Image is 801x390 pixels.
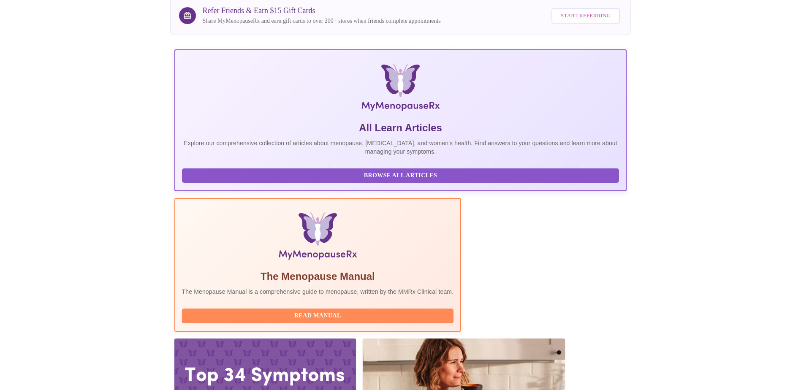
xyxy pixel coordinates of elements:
[549,4,622,28] a: Start Referring
[182,168,619,183] button: Browse All Articles
[551,8,620,24] button: Start Referring
[182,171,622,179] a: Browse All Articles
[250,64,551,114] img: MyMenopauseRx Logo
[182,121,619,135] h5: All Learn Articles
[203,6,441,15] h3: Refer Friends & Earn $15 Gift Cards
[561,11,611,21] span: Start Referring
[182,270,454,283] h5: The Menopause Manual
[203,17,441,25] p: Share MyMenopauseRx and earn gift cards to over 200+ stores when friends complete appointments
[190,311,445,321] span: Read Manual
[190,171,611,181] span: Browse All Articles
[225,212,410,263] img: Menopause Manual
[182,311,456,319] a: Read Manual
[182,287,454,296] p: The Menopause Manual is a comprehensive guide to menopause, written by the MMRx Clinical team.
[182,309,454,323] button: Read Manual
[182,139,619,156] p: Explore our comprehensive collection of articles about menopause, [MEDICAL_DATA], and women's hea...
